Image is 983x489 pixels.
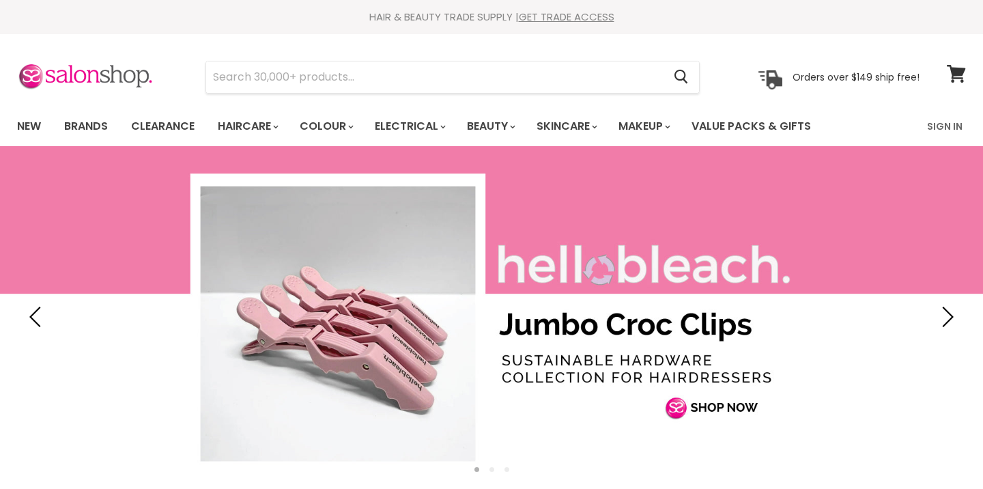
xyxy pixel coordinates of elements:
li: Page dot 2 [489,467,494,472]
button: Previous [24,303,51,331]
a: Value Packs & Gifts [681,112,821,141]
input: Search [206,61,663,93]
a: Brands [54,112,118,141]
a: Skincare [526,112,606,141]
a: GET TRADE ACCESS [519,10,614,24]
li: Page dot 1 [474,467,479,472]
a: Colour [289,112,362,141]
a: Clearance [121,112,205,141]
li: Page dot 3 [504,467,509,472]
a: Makeup [608,112,679,141]
ul: Main menu [7,107,870,146]
a: Haircare [208,112,287,141]
a: Sign In [919,112,971,141]
button: Search [663,61,699,93]
button: Next [932,303,959,331]
a: New [7,112,51,141]
a: Electrical [365,112,454,141]
a: Beauty [457,112,524,141]
form: Product [205,61,700,94]
p: Orders over $149 ship free! [793,70,920,83]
